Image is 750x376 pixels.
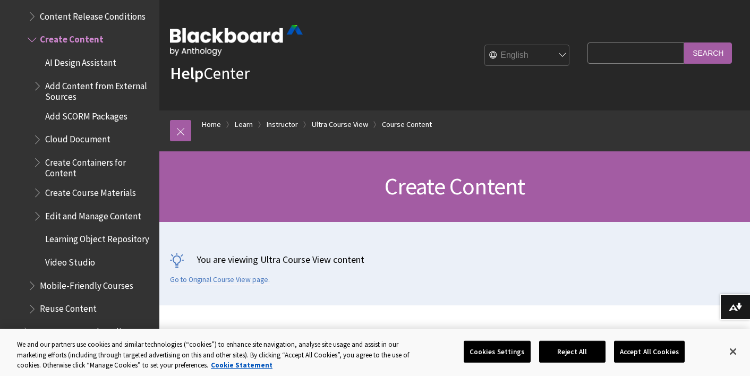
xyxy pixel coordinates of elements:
[684,42,732,63] input: Search
[170,253,739,266] p: You are viewing Ultra Course View content
[614,340,685,363] button: Accept All Cookies
[464,340,531,363] button: Cookies Settings
[382,118,432,131] a: Course Content
[45,77,152,102] span: Add Content from External Sources
[385,172,525,201] span: Create Content
[45,54,116,68] span: AI Design Assistant
[45,253,95,268] span: Video Studio
[485,45,570,66] select: Site Language Selector
[40,7,146,22] span: Content Release Conditions
[170,275,270,285] a: Go to Original Course View page.
[40,277,133,291] span: Mobile-Friendly Courses
[721,340,745,363] button: Close
[40,31,104,45] span: Create Content
[267,118,298,131] a: Instructor
[211,361,272,370] a: More information about your privacy, opens in a new tab
[45,207,141,221] span: Edit and Manage Content
[202,118,221,131] a: Home
[312,118,368,131] a: Ultra Course View
[17,339,413,371] div: We and our partners use cookies and similar technologies (“cookies”) to enhance site navigation, ...
[235,118,253,131] a: Learn
[35,323,131,337] span: Assessments and Grading
[45,230,149,245] span: Learning Object Repository
[170,63,250,84] a: HelpCenter
[45,131,110,145] span: Cloud Document
[539,340,606,363] button: Reject All
[45,184,136,198] span: Create Course Materials
[170,25,303,56] img: Blackboard by Anthology
[170,63,203,84] strong: Help
[45,153,152,178] span: Create Containers for Content
[45,107,127,122] span: Add SCORM Packages
[40,300,97,314] span: Reuse Content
